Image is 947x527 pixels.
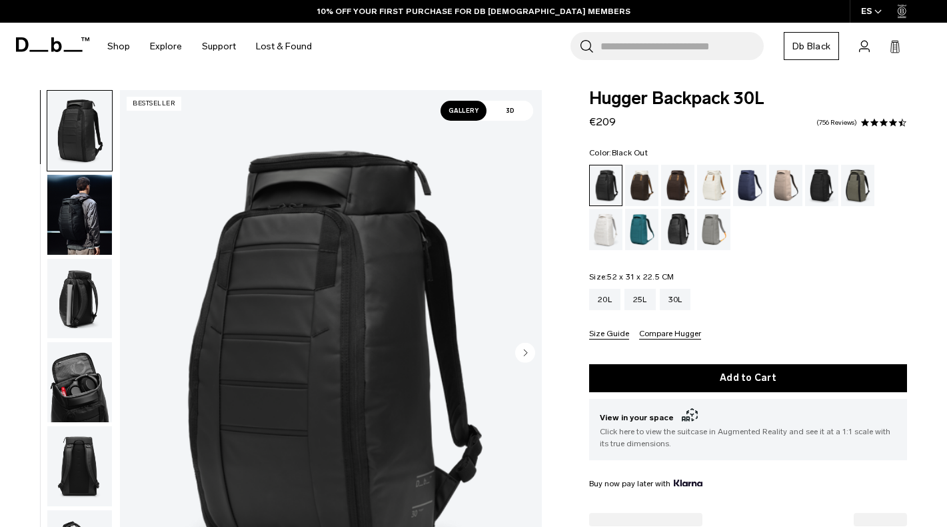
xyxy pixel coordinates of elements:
[317,5,630,17] a: 10% OFF YOUR FIRST PURCHASE FOR DB [DEMOGRAPHIC_DATA] MEMBERS
[625,165,658,206] a: Cappuccino
[47,174,113,255] button: Hugger Backpack 30L Black Out
[589,478,702,490] span: Buy now pay later with
[589,330,629,340] button: Size Guide
[600,426,896,450] span: Click here to view the suitcase in Augmented Reality and see it at a 1:1 scale with its true dime...
[486,101,533,121] span: 3D
[47,342,112,422] img: Hugger Backpack 30L Black Out
[625,209,658,250] a: Midnight Teal
[805,165,838,206] a: Charcoal Grey
[661,165,694,206] a: Espresso
[47,259,112,339] img: Hugger Backpack 30L Black Out
[589,399,907,460] button: View in your space Click here to view the suitcase in Augmented Reality and see it at a 1:1 scale...
[639,330,701,340] button: Compare Hugger
[441,101,487,121] span: Gallery
[660,289,691,310] a: 30L
[697,165,730,206] a: Oatmilk
[612,148,648,157] span: Black Out
[47,175,112,255] img: Hugger Backpack 30L Black Out
[47,426,112,506] img: Hugger Backpack 30L Black Out
[47,258,113,340] button: Hugger Backpack 30L Black Out
[97,23,322,70] nav: Main Navigation
[589,273,674,281] legend: Size:
[107,23,130,70] a: Shop
[697,209,730,250] a: Sand Grey
[202,23,236,70] a: Support
[784,32,839,60] a: Db Black
[589,289,620,310] a: 20L
[624,289,656,310] a: 25L
[769,165,802,206] a: Fogbow Beige
[589,165,622,206] a: Black Out
[589,149,648,157] legend: Color:
[47,90,113,171] button: Hugger Backpack 30L Black Out
[607,272,674,282] span: 52 x 31 x 22.5 CM
[841,165,874,206] a: Forest Green
[589,115,616,128] span: €209
[256,23,312,70] a: Lost & Found
[661,209,694,250] a: Reflective Black
[674,480,702,486] img: {"height" => 20, "alt" => "Klarna"}
[515,342,535,365] button: Next slide
[589,209,622,250] a: Clean Slate
[733,165,766,206] a: Blue Hour
[47,91,112,171] img: Hugger Backpack 30L Black Out
[816,119,857,126] a: 756 reviews
[150,23,182,70] a: Explore
[589,364,907,392] button: Add to Cart
[600,410,896,426] span: View in your space
[589,90,907,107] span: Hugger Backpack 30L
[47,342,113,423] button: Hugger Backpack 30L Black Out
[47,426,113,507] button: Hugger Backpack 30L Black Out
[127,97,181,111] p: Bestseller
